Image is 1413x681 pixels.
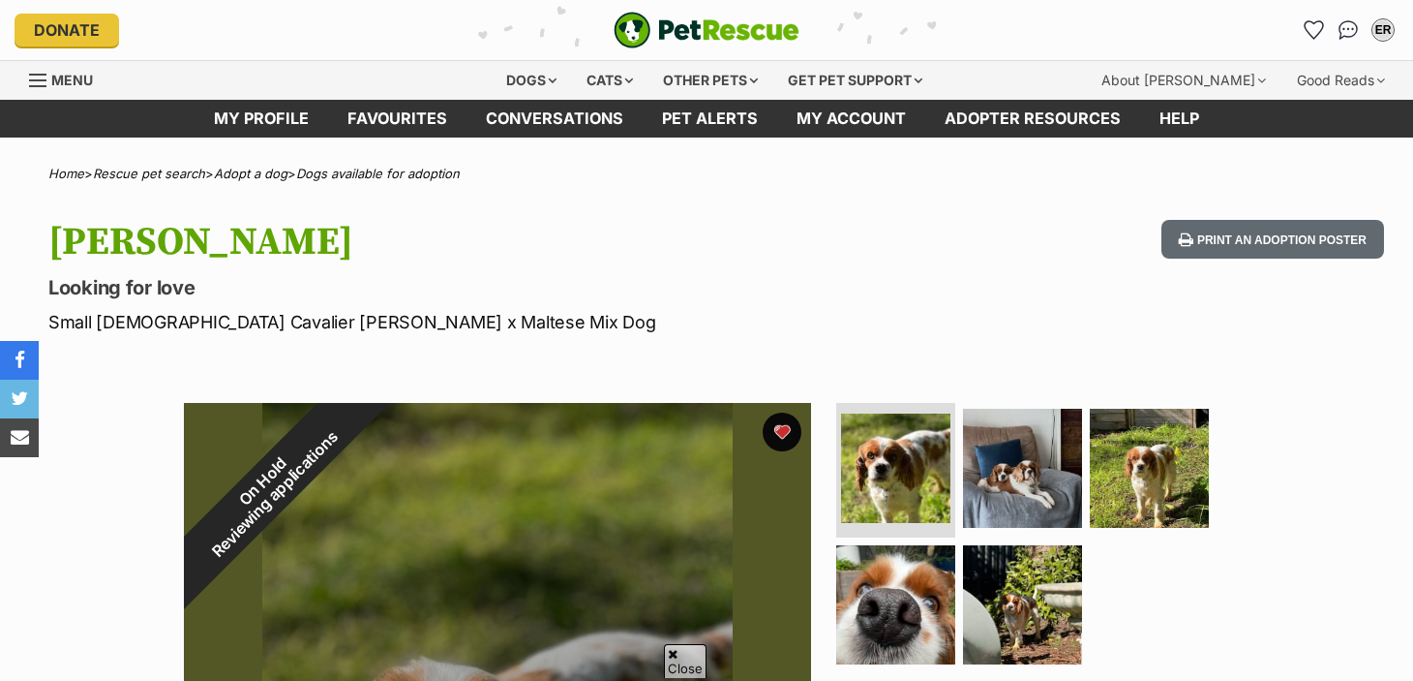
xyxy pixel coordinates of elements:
img: Photo of Maggie Lee [841,414,950,523]
div: Get pet support [774,61,936,100]
p: Looking for love [48,274,861,301]
button: My account [1368,15,1398,46]
div: Cats [573,61,646,100]
a: Menu [29,61,106,96]
a: My account [777,100,925,138]
a: Rescue pet search [93,166,205,181]
img: Photo of Maggie Lee [963,545,1082,665]
a: PetRescue [614,12,799,48]
button: Print an adoption poster [1161,220,1384,260]
button: favourite [763,413,801,451]
a: Donate [15,14,119,46]
a: Dogs available for adoption [296,166,460,181]
img: Photo of Maggie Lee [1090,409,1209,528]
p: Small [DEMOGRAPHIC_DATA] Cavalier [PERSON_NAME] x Maltese Mix Dog [48,309,861,335]
img: Photo of Maggie Lee [963,409,1082,528]
a: Favourites [328,100,466,138]
span: Reviewing applications [209,427,342,560]
span: Close [664,644,706,678]
img: logo-e224e6f780fb5917bec1dbf3a21bbac754714ae5b6737aabdf751b685950b380.svg [614,12,799,48]
h1: [PERSON_NAME] [48,220,861,264]
a: My profile [195,100,328,138]
img: Photo of Maggie Lee [836,545,955,665]
div: Other pets [649,61,771,100]
div: On Hold [131,349,407,626]
a: Adopt a dog [214,166,287,181]
div: Good Reads [1283,61,1398,100]
a: Help [1140,100,1218,138]
div: ER [1373,20,1393,40]
a: conversations [466,100,643,138]
img: chat-41dd97257d64d25036548639549fe6c8038ab92f7586957e7f3b1b290dea8141.svg [1338,20,1359,40]
a: Favourites [1298,15,1329,46]
a: Home [48,166,84,181]
a: Adopter resources [925,100,1140,138]
a: Pet alerts [643,100,777,138]
span: Menu [51,72,93,88]
div: Dogs [493,61,570,100]
a: Conversations [1333,15,1364,46]
ul: Account quick links [1298,15,1398,46]
div: About [PERSON_NAME] [1088,61,1279,100]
